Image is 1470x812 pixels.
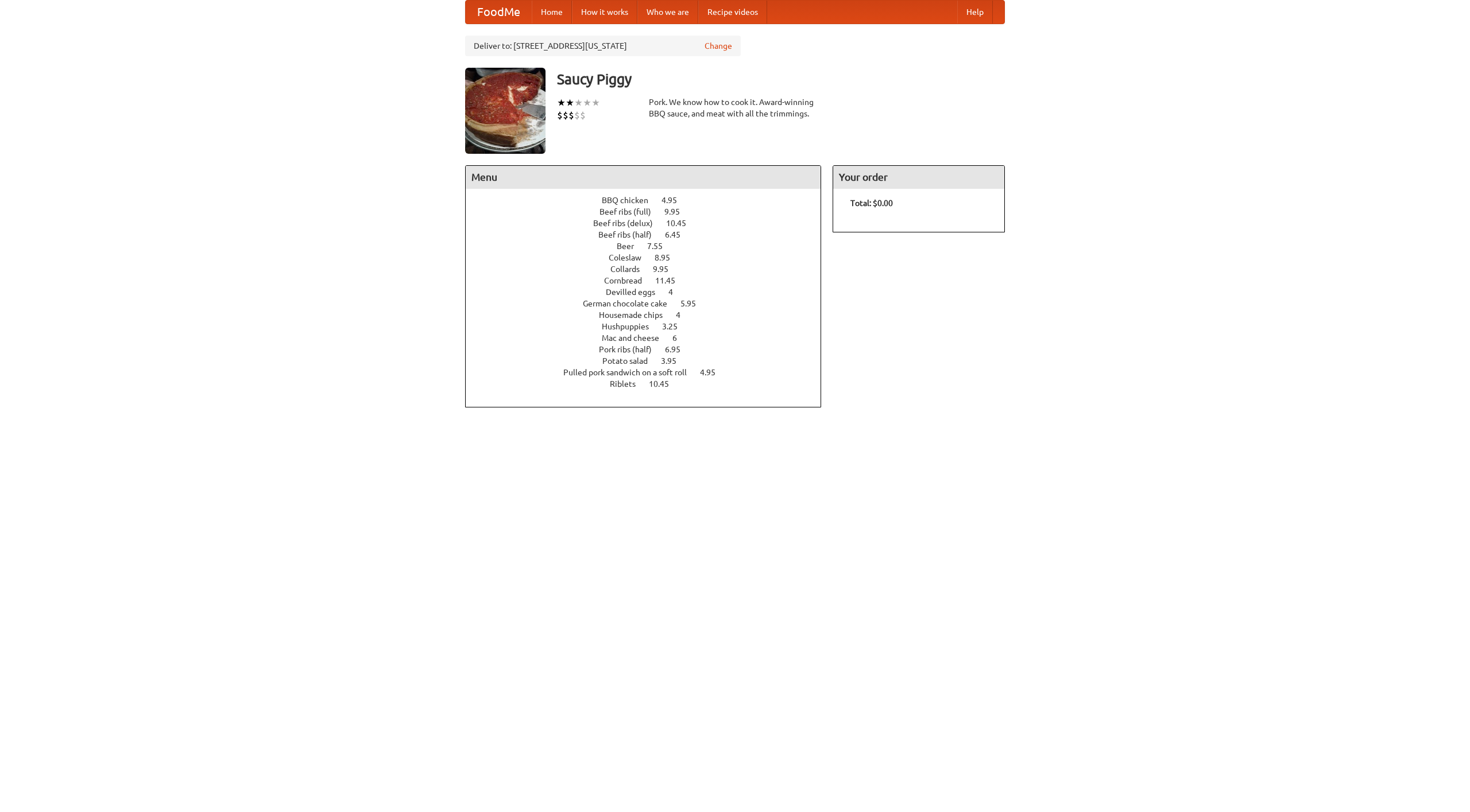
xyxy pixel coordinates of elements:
li: $ [580,109,586,122]
a: Coleslaw 8.95 [609,253,691,262]
li: ★ [583,96,591,109]
a: Potato salad 3.95 [602,356,698,366]
a: Beef ribs (half) 6.45 [598,230,702,239]
span: 7.55 [647,242,674,251]
span: 4 [668,287,684,297]
a: German chocolate cake 5.95 [583,299,717,308]
h3: Saucy Piggy [557,68,1005,91]
li: ★ [574,96,583,109]
span: 8.95 [655,253,682,262]
a: Help [957,1,993,24]
span: Cornbread [604,276,653,285]
li: $ [574,109,580,122]
a: Change [705,40,732,52]
span: 3.25 [662,322,689,331]
span: Mac and cheese [602,333,671,343]
span: 5.95 [680,299,707,308]
span: BBQ chicken [602,196,660,205]
li: ★ [557,96,566,109]
a: Pulled pork sandwich on a soft roll 4.95 [563,368,737,377]
li: $ [557,109,563,122]
span: Beef ribs (half) [598,230,663,239]
li: $ [563,109,568,122]
span: Coleslaw [609,253,653,262]
li: ★ [591,96,600,109]
a: Home [532,1,572,24]
a: Collards 9.95 [610,265,690,274]
span: Hushpuppies [602,322,660,331]
span: 3.95 [661,356,688,366]
span: Beef ribs (full) [599,207,663,216]
span: 6 [672,333,688,343]
a: Riblets 10.45 [610,379,690,388]
a: Housemade chips 4 [599,310,702,320]
a: How it works [572,1,637,24]
span: Potato salad [602,356,659,366]
span: German chocolate cake [583,299,679,308]
span: 11.45 [655,276,687,285]
span: Pork ribs (half) [599,345,663,354]
a: Cornbread 11.45 [604,276,697,285]
span: Beer [617,242,645,251]
a: Recipe videos [698,1,767,24]
div: Deliver to: [STREET_ADDRESS][US_STATE] [465,36,741,56]
a: Mac and cheese 6 [602,333,698,343]
span: 4.95 [661,196,688,205]
span: 4.95 [700,368,727,377]
h4: Your order [833,166,1004,189]
div: Pork. We know how to cook it. Award-winning BBQ sauce, and meat with all the trimmings. [649,96,821,119]
a: Devilled eggs 4 [606,287,694,297]
li: $ [568,109,574,122]
a: Beef ribs (full) 9.95 [599,207,701,216]
span: 6.95 [665,345,692,354]
span: 10.45 [649,379,680,388]
li: ★ [566,96,574,109]
img: angular.jpg [465,68,546,154]
span: 10.45 [666,219,698,228]
span: 4 [676,310,692,320]
span: Beef ribs (delux) [593,219,664,228]
a: Beef ribs (delux) 10.45 [593,219,707,228]
a: Who we are [637,1,698,24]
h4: Menu [466,166,821,189]
a: Beer 7.55 [617,242,684,251]
span: 9.95 [653,265,680,274]
span: 9.95 [664,207,691,216]
span: Housemade chips [599,310,674,320]
a: BBQ chicken 4.95 [602,196,698,205]
a: Hushpuppies 3.25 [602,322,699,331]
span: Devilled eggs [606,287,667,297]
span: Pulled pork sandwich on a soft roll [563,368,698,377]
span: Riblets [610,379,647,388]
span: Collards [610,265,651,274]
b: Total: $0.00 [850,199,893,208]
span: 6.45 [665,230,692,239]
a: FoodMe [466,1,532,24]
a: Pork ribs (half) 6.95 [599,345,702,354]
